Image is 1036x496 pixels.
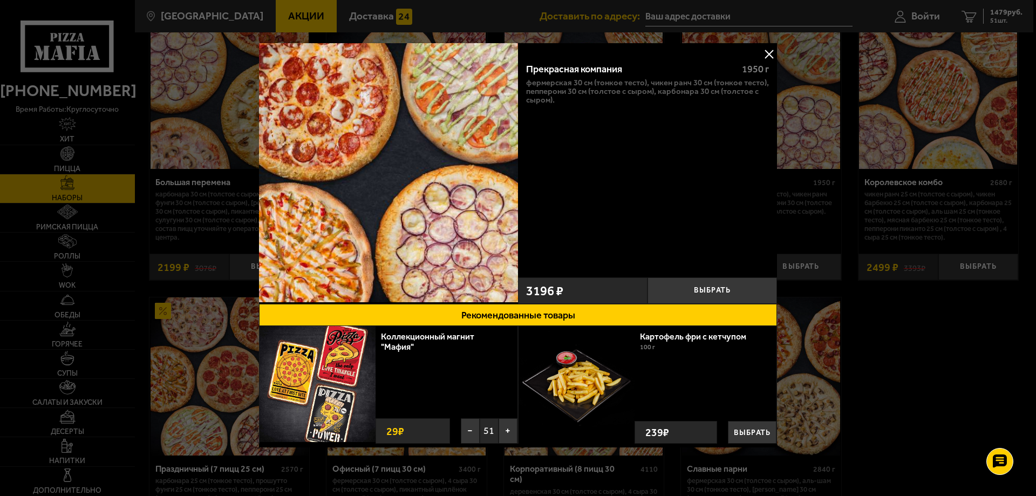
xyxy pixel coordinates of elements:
span: 3196 ₽ [526,284,563,297]
img: Прекрасная компания [259,43,518,302]
a: Прекрасная компания [259,43,518,304]
a: Картофель фри с кетчупом [640,331,757,342]
strong: 29 ₽ [384,420,407,442]
span: 100 г [640,343,655,351]
button: − [461,418,480,444]
span: 1950 г [742,63,769,75]
button: Выбрать [647,277,777,304]
div: Прекрасная компания [526,64,733,76]
p: Фермерская 30 см (тонкое тесто), Чикен Ранч 30 см (тонкое тесто), Пепперони 30 см (толстое с сыро... [526,78,769,104]
button: Рекомендованные товары [259,304,777,326]
button: + [499,418,517,444]
button: Выбрать [728,421,776,444]
a: Коллекционный магнит "Мафия" [381,331,474,352]
strong: 239 ₽ [643,422,672,443]
span: 51 [480,418,499,444]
